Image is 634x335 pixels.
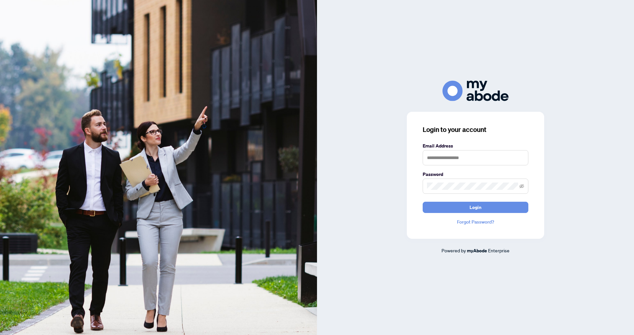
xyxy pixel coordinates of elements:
[519,184,524,188] span: eye-invisible
[423,218,528,226] a: Forgot Password?
[423,142,528,149] label: Email Address
[488,247,510,253] span: Enterprise
[423,171,528,178] label: Password
[423,202,528,213] button: Login
[470,202,481,213] span: Login
[442,81,509,101] img: ma-logo
[423,125,528,134] h3: Login to your account
[441,247,466,253] span: Powered by
[467,247,487,254] a: myAbode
